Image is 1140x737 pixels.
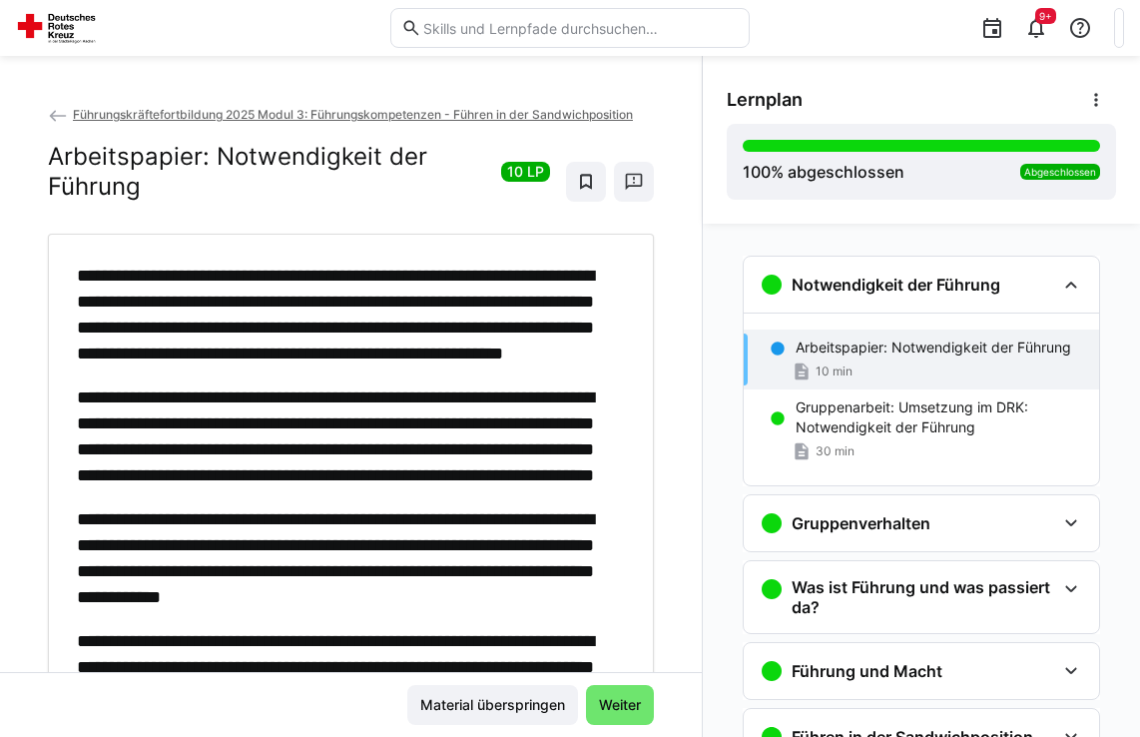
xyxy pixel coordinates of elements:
span: Führungskräftefortbildung 2025 Modul 3: Führungskompetenzen - Führen in der Sandwichposition [73,107,633,122]
span: 100 [743,162,771,182]
span: Lernplan [727,89,803,111]
button: Material überspringen [407,685,578,725]
span: 10 LP [507,162,544,182]
span: 9+ [1039,10,1052,22]
button: Weiter [586,685,654,725]
p: Arbeitspapier: Notwendigkeit der Führung [796,338,1071,358]
p: Gruppenarbeit: Umsetzung im DRK: Notwendigkeit der Führung [796,397,1083,437]
h3: Gruppenverhalten [792,513,930,533]
a: Führungskräftefortbildung 2025 Modul 3: Führungskompetenzen - Führen in der Sandwichposition [48,107,633,122]
h3: Notwendigkeit der Führung [792,275,1000,295]
span: Material überspringen [417,695,568,715]
span: Abgeschlossen [1024,166,1096,178]
h3: Was ist Führung und was passiert da? [792,577,1055,617]
h2: Arbeitspapier: Notwendigkeit der Führung [48,142,489,202]
div: % abgeschlossen [743,160,904,184]
span: Weiter [596,695,644,715]
span: 10 min [816,364,853,379]
h3: Führung und Macht [792,661,942,681]
span: 30 min [816,443,855,459]
input: Skills und Lernpfade durchsuchen… [421,19,740,37]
